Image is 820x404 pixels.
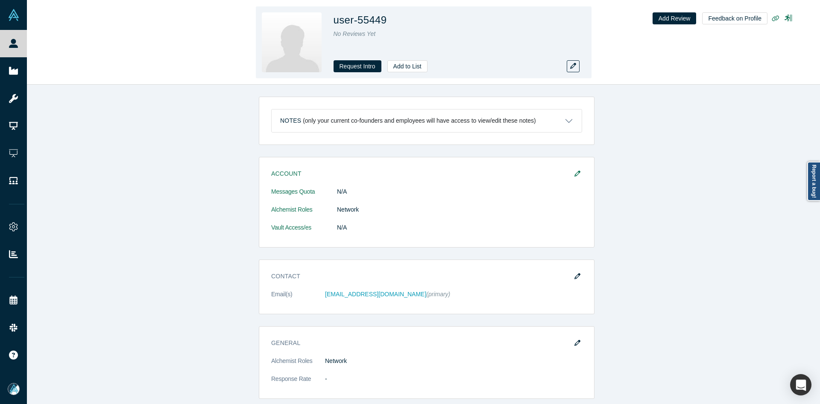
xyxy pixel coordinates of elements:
dd: Network [325,357,582,366]
span: (primary) [426,291,450,298]
dd: Network [337,205,582,214]
h3: Contact [271,272,570,281]
h1: user-55449 [334,12,387,28]
p: (only your current co-founders and employees will have access to view/edit these notes) [303,117,536,124]
h3: Account [271,169,570,178]
button: Notes (only your current co-founders and employees will have access to view/edit these notes) [272,109,582,132]
button: Feedback on Profile [702,12,767,24]
button: Add to List [387,60,428,72]
button: Request Intro [334,60,381,72]
h3: Notes [280,116,301,125]
a: [EMAIL_ADDRESS][DOMAIN_NAME] [325,291,426,298]
dt: Alchemist Roles [271,357,325,375]
dd: N/A [337,187,582,196]
button: Add Review [653,12,697,24]
img: Mia Scott's Account [8,383,20,395]
dt: Email(s) [271,290,325,308]
img: Alchemist Vault Logo [8,9,20,21]
span: No Reviews Yet [334,30,376,37]
dt: Vault Access/es [271,223,337,241]
dd: N/A [337,223,582,232]
img: user-55449's Profile Image [262,12,322,72]
dd: - [325,375,582,383]
dt: Alchemist Roles [271,205,337,223]
h3: General [271,339,570,348]
dt: Messages Quota [271,187,337,205]
dt: Response Rate [271,375,325,392]
a: Report a bug! [807,162,820,201]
